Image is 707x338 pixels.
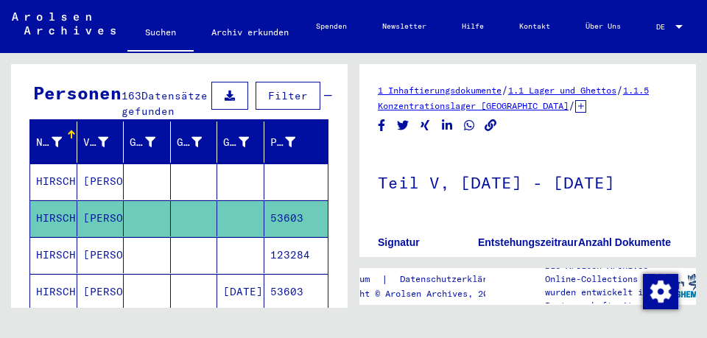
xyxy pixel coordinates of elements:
span: / [616,83,623,96]
span: DE [656,23,672,31]
mat-cell: HIRSCH [30,274,77,310]
span: Datensätze gefunden [122,89,208,118]
div: Personen [33,80,122,106]
div: Nachname [36,130,80,154]
div: Prisoner # [270,130,314,154]
span: / [569,99,575,112]
mat-cell: HIRSCH [30,237,77,273]
a: Spenden [298,9,365,44]
mat-header-cell: Prisoner # [264,122,328,163]
a: Über Uns [568,9,639,44]
div: Geburt‏ [177,135,203,150]
span: 163 [122,89,141,102]
div: Geburtsname [130,135,155,150]
div: Geburtsdatum [223,135,249,150]
img: Zustimmung ändern [643,274,678,309]
span: / [502,83,508,96]
mat-cell: HIRSCH [30,163,77,200]
mat-cell: 53603 [264,274,328,310]
mat-header-cell: Nachname [30,122,77,163]
div: Geburtsname [130,130,174,154]
button: Share on Facebook [374,116,390,135]
div: Geburt‏ [177,130,221,154]
mat-header-cell: Vorname [77,122,124,163]
p: wurden entwickelt in Partnerschaft mit [545,286,654,312]
mat-cell: [PERSON_NAME] [77,237,124,273]
div: Geburtsdatum [223,130,267,154]
p: Die Arolsen Archives Online-Collections [545,259,654,286]
button: Copy link [483,116,499,135]
button: Share on LinkedIn [440,116,455,135]
a: 1 Inhaftierungsdokumente [378,85,502,96]
b: Signatur [378,236,420,248]
mat-header-cell: Geburt‏ [171,122,218,163]
b: Entstehungszeitraum [478,236,583,248]
div: | [323,272,521,287]
div: Zustimmung ändern [642,273,678,309]
mat-cell: [PERSON_NAME] [77,274,124,310]
b: Anzahl Dokumente [578,236,671,248]
mat-cell: [DATE] [217,274,264,310]
p: Copyright © Arolsen Archives, 2021 [323,287,521,300]
h1: Teil V, [DATE] - [DATE] [378,149,678,214]
button: Filter [256,82,320,110]
a: Archiv erkunden [194,15,306,50]
button: Share on Xing [418,116,433,135]
div: Vorname [83,135,109,150]
button: Share on Twitter [395,116,411,135]
div: Prisoner # [270,135,296,150]
div: Vorname [83,130,127,154]
div: Nachname [36,135,62,150]
mat-cell: [PERSON_NAME] [77,163,124,200]
a: Datenschutzerklärung [388,272,521,287]
mat-header-cell: Geburtsname [124,122,171,163]
a: Kontakt [502,9,568,44]
mat-header-cell: Geburtsdatum [217,122,264,163]
span: Filter [268,89,308,102]
a: Suchen [127,15,194,53]
img: Arolsen_neg.svg [12,13,116,35]
mat-cell: 53603 [264,200,328,236]
a: Newsletter [365,9,444,44]
button: Share on WhatsApp [462,116,477,135]
mat-cell: [PERSON_NAME] [77,200,124,236]
a: Hilfe [444,9,502,44]
mat-cell: HIRSCH [30,200,77,236]
a: 1.1 Lager und Ghettos [508,85,616,96]
mat-cell: 123284 [264,237,328,273]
